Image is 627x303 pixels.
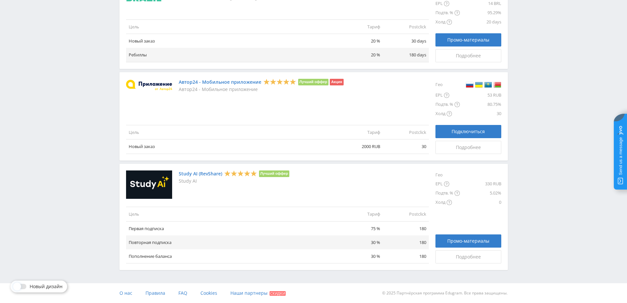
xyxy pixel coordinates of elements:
div: EPL [435,91,460,100]
div: 20 days [460,17,501,27]
td: 30 days [383,34,429,48]
div: 0 [460,198,501,207]
p: Автор24 - Мобильное приложение [179,87,344,92]
td: 30 % [337,249,383,263]
span: О нас [119,290,132,296]
a: Study AI (RevShare) [179,171,222,176]
div: Гео [435,170,460,179]
a: Подробнее [435,49,501,62]
a: Подробнее [435,141,501,154]
td: Тариф [337,207,383,221]
td: 20 % [337,34,383,48]
td: 180 days [383,48,429,62]
span: Промо-материалы [447,238,489,244]
div: 80.75% [460,100,501,109]
a: Подробнее [435,250,501,263]
td: Тариф [337,125,383,139]
div: 30 [460,109,501,118]
p: Study AI [179,178,290,184]
span: Cookies [200,290,217,296]
li: Лучший оффер [259,170,290,177]
td: 2000 RUB [337,139,383,154]
td: Postclick [383,207,429,221]
td: Ребиллы [126,48,337,62]
div: Холд [435,17,460,27]
div: EPL [435,179,460,189]
div: 53 RUB [460,91,501,100]
div: 5.02% [460,189,501,198]
li: Лучший оффер [298,79,329,85]
span: Подробнее [456,145,481,150]
span: Подробнее [456,53,481,58]
span: Наши партнеры [230,290,268,296]
td: Postclick [383,125,429,139]
div: Подтв. % [435,8,460,17]
span: Правила [145,290,165,296]
a: О нас [119,283,132,303]
div: 5 Stars [224,170,257,177]
div: Холд [435,198,460,207]
td: Цель [126,20,337,34]
td: Первая подписка [126,221,337,235]
div: Холд [435,109,460,118]
a: Промо-материалы [435,33,501,46]
span: Подключиться [452,129,485,134]
span: Подробнее [456,254,481,259]
td: Цель [126,207,337,221]
td: Postclick [383,20,429,34]
div: 330 RUB [460,179,501,189]
td: Тариф [337,20,383,34]
td: 20 % [337,48,383,62]
a: Cookies [200,283,217,303]
span: Скидки [270,291,286,296]
td: 30 [383,139,429,154]
td: Пополнение баланса [126,249,337,263]
span: Новый дизайн [30,284,63,289]
div: Гео [435,79,460,91]
img: Study AI (RevShare) [126,170,172,199]
a: Наши партнеры Скидки [230,283,286,303]
td: Повторная подписка [126,235,337,249]
td: 180 [383,235,429,249]
td: Цель [126,125,337,139]
td: 180 [383,221,429,235]
a: FAQ [178,283,187,303]
a: Промо-материалы [435,234,501,248]
div: Подтв. % [435,189,460,198]
span: FAQ [178,290,187,296]
td: 75 % [337,221,383,235]
td: 180 [383,249,429,263]
a: Правила [145,283,165,303]
td: Новый заказ [126,139,337,154]
td: Новый заказ [126,34,337,48]
td: 30 % [337,235,383,249]
img: Автор24 - Мобильное приложение [126,80,172,91]
span: Промо-материалы [447,37,489,43]
button: Подключиться [435,125,501,138]
div: 95.29% [460,8,501,17]
div: © 2025 Партнёрская программа Edugram. Все права защищены. [317,283,508,303]
li: Акция [330,79,343,85]
a: Автор24 - Мобильное приложение [179,79,261,85]
div: 5 Stars [263,78,296,85]
div: Подтв. % [435,100,460,109]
